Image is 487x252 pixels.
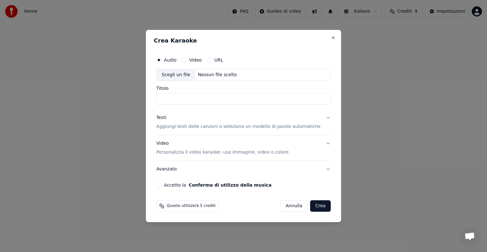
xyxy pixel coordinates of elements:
label: Titolo [156,86,331,90]
div: Scegli un file [157,69,195,81]
label: URL [214,58,223,62]
p: Aggiungi testi delle canzoni o seleziona un modello di parole automatiche [156,123,321,130]
button: TestiAggiungi testi delle canzoni o seleziona un modello di parole automatiche [156,109,331,135]
label: Video [189,58,202,62]
span: Questo utilizzerà 5 crediti [167,203,216,209]
h2: Crea Karaoke [154,38,333,43]
p: Personalizza il video karaoke: usa immagine, video o colore [156,149,289,156]
label: Accetto la [164,183,271,187]
div: Nessun file scelto [195,72,239,78]
button: Avanzato [156,161,331,177]
button: Crea [310,200,331,212]
button: VideoPersonalizza il video karaoke: usa immagine, video o colore [156,135,331,161]
button: Accetto la [189,183,272,187]
div: Video [156,140,289,156]
button: Annulla [280,200,308,212]
label: Audio [164,58,177,62]
div: Testi [156,115,166,121]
